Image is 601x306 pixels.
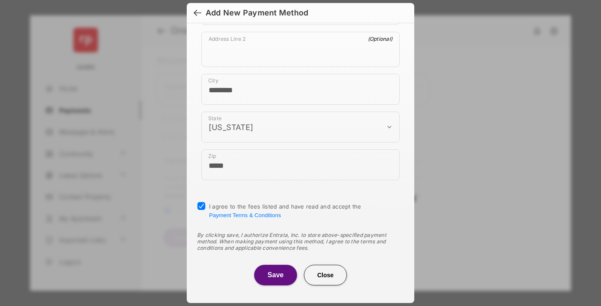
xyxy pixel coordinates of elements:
button: Close [304,265,347,285]
div: payment_method_screening[postal_addresses][postalCode] [201,149,400,180]
div: Add New Payment Method [206,8,308,18]
button: I agree to the fees listed and have read and accept the [209,212,281,218]
div: payment_method_screening[postal_addresses][addressLine2] [201,32,400,67]
div: By clicking save, I authorize Entrata, Inc. to store above-specified payment method. When making ... [197,232,404,251]
div: payment_method_screening[postal_addresses][locality] [201,74,400,105]
div: payment_method_screening[postal_addresses][administrativeArea] [201,112,400,142]
span: I agree to the fees listed and have read and accept the [209,203,361,218]
button: Save [254,265,297,285]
